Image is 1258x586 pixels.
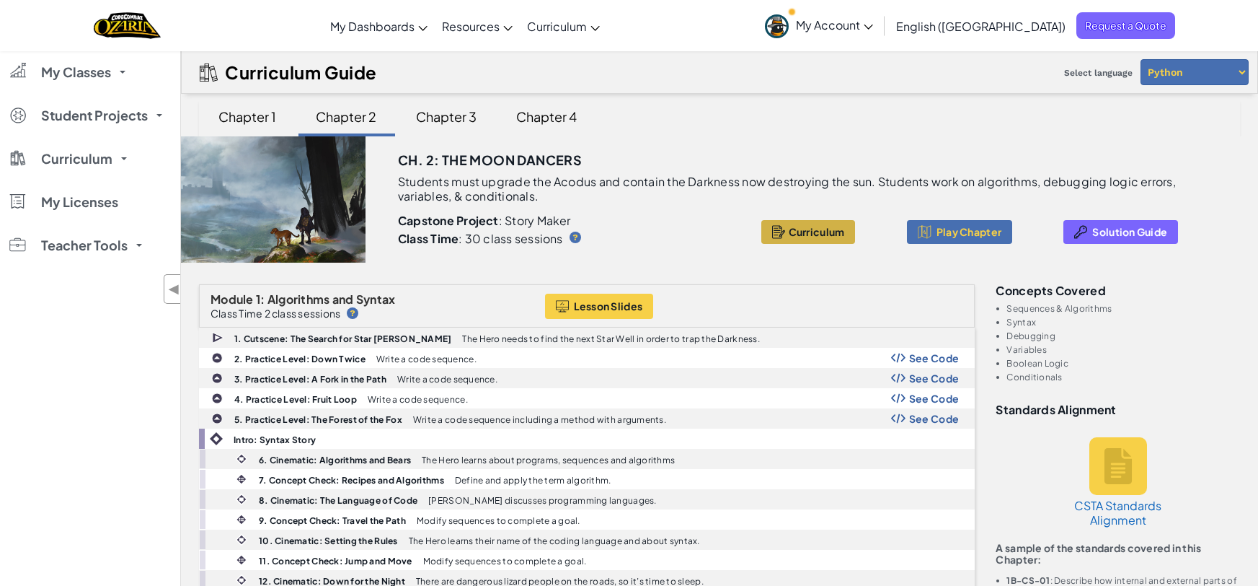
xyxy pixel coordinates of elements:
[234,354,366,364] b: 2. Practice Level: Down Twice
[996,542,1241,565] p: A sample of the standards covered in this Chapter:
[545,294,654,319] button: Lesson Slides
[199,368,975,388] a: 3. Practice Level: A Fork in the Path Write a code sequence. Show Code Logo See Code
[235,473,248,486] img: IconInteractive.svg
[199,449,975,469] a: 6. Cinematic: Algorithms and Bears The Hero learns about programs, sequences and algorithms
[996,403,1241,416] h3: Standards Alignment
[259,495,417,506] b: 8. Cinematic: The Language of Code
[235,452,248,465] img: IconCinematic.svg
[199,388,975,408] a: 4. Practice Level: Fruit Loop Write a code sequence. Show Code Logo See Code
[402,100,492,134] div: Chapter 3
[235,513,248,526] img: IconInteractive.svg
[225,62,377,82] h2: Curriculum Guide
[502,100,592,134] div: Chapter 4
[41,152,112,165] span: Curriculum
[1071,499,1165,528] h5: CSTA Standards Alignment
[398,231,459,246] b: Class Time
[891,393,905,403] img: Show Code Logo
[1007,304,1241,313] li: Sequences & Algorithms
[199,510,975,530] a: 9. Concept Check: Travel the Path Modify sequences to complete a goal.
[398,149,582,171] h3: Ch. 2: The Moon Dancers
[398,175,1204,204] p: Students must upgrade the Acodus and contain the Darkness now destroying the sun. Students work o...
[211,352,223,364] img: IconPracticeLevel.svg
[574,300,643,312] span: Lesson Slides
[259,515,406,526] b: 9. Concept Check: Travel the Path
[765,14,789,38] img: avatar
[909,393,960,404] span: See Code
[259,475,444,486] b: 7. Concept Check: Recipes and Algorithms
[234,434,316,445] b: Intro: Syntax Story
[409,536,700,546] p: The Hero learns their name of the coding language and about syntax.
[413,415,666,424] p: Write a code sequence including a method with arguments.
[1007,359,1241,368] li: Boolean Logic
[1007,575,1050,586] b: 1B-CS-01
[235,554,248,567] img: IconInteractive.svg
[423,556,587,566] p: Modify sequences to complete a goal.
[199,550,975,570] a: 11. Concept Check: Jump and Move Modify sequences to complete a goal.
[302,100,391,134] div: Chapter 2
[259,556,412,567] b: 11. Concept Check: Jump and Move
[909,352,960,364] span: See Code
[199,530,975,550] a: 10. Cinematic: Setting the Rules The Hero learns their name of the coding language and about syntax.
[41,196,118,209] span: My Licenses
[234,394,357,405] b: 4. Practice Level: Fruit Loop
[996,284,1241,297] h3: Concepts covered
[256,292,265,307] span: 1:
[398,214,735,228] p: : Story Maker
[527,19,587,34] span: Curriculum
[761,220,856,244] button: Curriculum
[422,455,675,465] p: The Hero learns about programs, sequences and algorithms
[789,226,845,237] span: Curriculum
[417,516,580,525] p: Modify sequences to complete a goal.
[323,6,435,45] a: My Dashboards
[234,374,386,385] b: 3. Practice Level: A Fork in the Path
[199,348,975,368] a: 2. Practice Level: Down Twice Write a code sequence. Show Code Logo See Code
[368,395,468,404] p: Write a code sequence.
[909,372,960,384] span: See Code
[210,432,223,445] img: IconIntro.svg
[398,232,563,246] p: : 30 class sessions
[330,19,415,34] span: My Dashboards
[891,414,905,424] img: Show Code Logo
[235,493,248,506] img: IconCinematic.svg
[1007,318,1241,327] li: Syntax
[442,19,500,34] span: Resources
[200,64,218,82] img: IconCurriculumGuide.svg
[936,226,1001,237] span: Play Chapter
[211,292,254,307] span: Module
[907,220,1012,244] button: Play Chapter
[397,375,497,384] p: Write a code sequence.
[1092,226,1167,237] span: Solution Guide
[205,100,291,134] div: Chapter 1
[398,213,499,228] b: Capstone Project
[267,292,396,307] span: Algorithms and Syntax
[234,333,451,344] b: 1. Cutscene: The Search for Star [PERSON_NAME]
[41,66,111,79] span: My Classes
[889,6,1073,45] a: English ([GEOGRAPHIC_DATA])
[1007,372,1241,382] li: Conditionals
[94,11,161,40] img: Home
[758,3,880,48] a: My Account
[234,414,402,425] b: 5. Practice Level: The Forest of the Fox
[1064,423,1172,542] a: CSTA Standards Alignment
[1007,331,1241,341] li: Debugging
[416,577,704,586] p: There are dangerous lizard people on the roads, so it’s time to sleep.
[41,239,128,252] span: Teacher Tools
[1058,62,1138,84] span: Select language
[909,413,960,424] span: See Code
[211,372,223,384] img: IconPracticeLevel.svg
[211,413,223,424] img: IconPracticeLevel.svg
[259,535,398,546] b: 10. Cinematic: Setting the Rules
[570,232,581,243] img: IconHint.svg
[1076,12,1175,39] a: Request a Quote
[1063,220,1178,244] button: Solution Guide
[896,19,1066,34] span: English ([GEOGRAPHIC_DATA])
[199,489,975,510] a: 8. Cinematic: The Language of Code [PERSON_NAME] discusses programming languages.
[212,331,225,345] img: IconCutscene.svg
[199,408,975,429] a: 5. Practice Level: The Forest of the Fox Write a code sequence including a method with arguments....
[41,109,148,122] span: Student Projects
[347,307,358,319] img: IconHint.svg
[796,17,873,32] span: My Account
[259,455,411,465] b: 6. Cinematic: Algorithms and Bears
